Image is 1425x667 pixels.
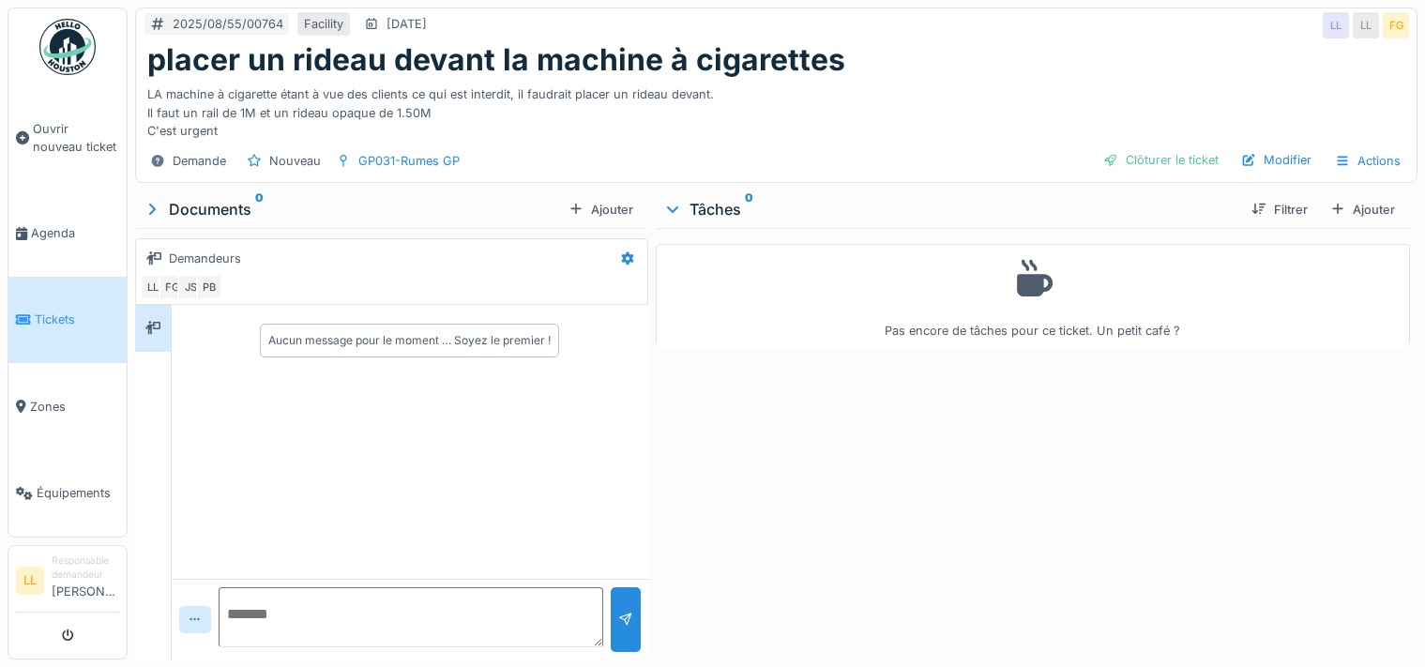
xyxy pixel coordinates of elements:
span: Agenda [31,224,119,242]
span: Ouvrir nouveau ticket [33,120,119,156]
a: Agenda [8,190,127,277]
div: GP031-Rumes GP [358,152,460,170]
div: Filtrer [1244,197,1315,222]
div: Actions [1326,147,1409,174]
img: Badge_color-CXgf-gQk.svg [39,19,96,75]
h1: placer un rideau devant la machine à cigarettes [147,42,845,78]
div: Pas encore de tâches pour ce ticket. Un petit café ? [668,252,1398,340]
a: LL Responsable demandeur[PERSON_NAME] [16,553,119,613]
div: FG [1383,12,1409,38]
div: FG [159,274,185,300]
div: Modifier [1234,147,1319,173]
div: LL [1353,12,1379,38]
span: Équipements [37,484,119,502]
div: Responsable demandeur [52,553,119,583]
li: LL [16,567,44,595]
a: Équipements [8,450,127,537]
div: Clôturer le ticket [1096,147,1226,173]
li: [PERSON_NAME] [52,553,119,608]
div: LA machine à cigarette étant à vue des clients ce qui est interdit, il faudrait placer un rideau ... [147,78,1405,140]
div: LL [140,274,166,300]
div: Ajouter [561,197,641,222]
div: Documents [143,198,561,220]
div: 2025/08/55/00764 [173,15,283,33]
a: Zones [8,363,127,449]
a: Tickets [8,277,127,363]
span: Tickets [35,311,119,328]
div: [DATE] [387,15,427,33]
div: JS [177,274,204,300]
div: Facility [304,15,343,33]
sup: 0 [255,198,264,220]
div: Ajouter [1323,197,1402,222]
div: PB [196,274,222,300]
div: Demande [173,152,226,170]
div: LL [1323,12,1349,38]
a: Ouvrir nouveau ticket [8,85,127,190]
sup: 0 [745,198,753,220]
span: Zones [30,398,119,416]
div: Tâches [663,198,1236,220]
div: Demandeurs [169,250,241,267]
div: Aucun message pour le moment … Soyez le premier ! [268,332,551,349]
div: Nouveau [269,152,321,170]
